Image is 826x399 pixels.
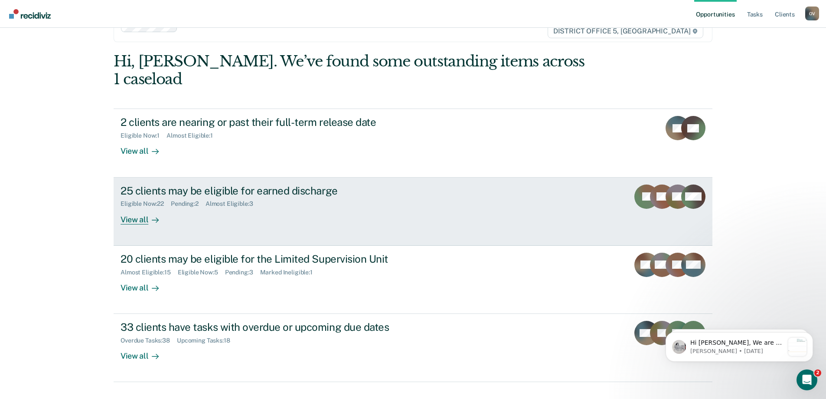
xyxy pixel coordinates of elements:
[121,337,177,344] div: Overdue Tasks : 38
[121,269,178,276] div: Almost Eligible : 15
[814,369,821,376] span: 2
[177,337,237,344] div: Upcoming Tasks : 18
[121,344,169,361] div: View all
[171,200,206,208] div: Pending : 2
[114,246,712,314] a: 20 clients may be eligible for the Limited Supervision UnitAlmost Eligible:15Eligible Now:5Pendin...
[225,269,260,276] div: Pending : 3
[114,314,712,382] a: 33 clients have tasks with overdue or upcoming due datesOverdue Tasks:38Upcoming Tasks:18View all
[178,269,225,276] div: Eligible Now : 5
[121,208,169,224] div: View all
[206,200,260,208] div: Almost Eligible : 3
[260,269,320,276] div: Marked Ineligible : 1
[797,369,817,390] iframe: Intercom live chat
[121,116,425,129] div: 2 clients are nearing or past their full-term release date
[121,200,171,208] div: Eligible Now : 22
[114,53,593,88] div: Hi, [PERSON_NAME]. We’ve found some outstanding items across 1 caseload
[38,33,131,40] p: Message from Kim, sent 6d ago
[121,321,425,333] div: 33 clients have tasks with overdue or upcoming due dates
[121,276,169,293] div: View all
[9,9,51,19] img: Recidiviz
[805,7,819,20] div: O V
[653,315,826,376] iframe: Intercom notifications message
[121,185,425,197] div: 25 clients may be eligible for earned discharge
[114,178,712,246] a: 25 clients may be eligible for earned dischargeEligible Now:22Pending:2Almost Eligible:3View all
[121,253,425,265] div: 20 clients may be eligible for the Limited Supervision Unit
[121,132,167,139] div: Eligible Now : 1
[167,132,220,139] div: Almost Eligible : 1
[38,24,131,247] span: Hi [PERSON_NAME], We are so excited to announce a brand new feature: AI case note search! 📣 Findi...
[805,7,819,20] button: Profile dropdown button
[548,24,703,38] span: DISTRICT OFFICE 5, [GEOGRAPHIC_DATA]
[121,139,169,156] div: View all
[114,109,712,177] a: 2 clients are nearing or past their full-term release dateEligible Now:1Almost Eligible:1View all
